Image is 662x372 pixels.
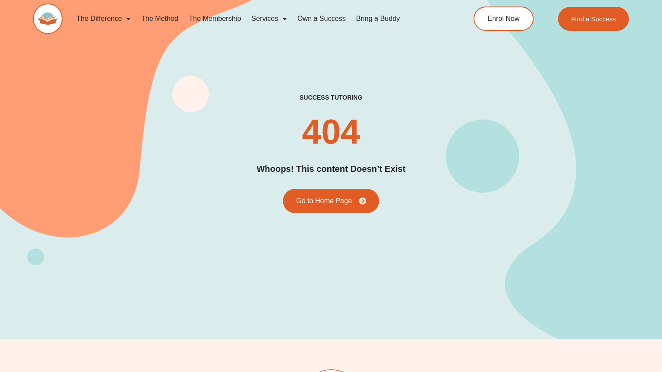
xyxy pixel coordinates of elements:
[71,9,440,29] nav: Menu
[571,16,616,22] span: Find a Success
[474,7,534,31] a: Enrol Now
[487,15,520,22] span: Enrol Now
[292,9,351,29] a: Own a Success
[246,9,292,29] a: Services
[136,9,183,29] a: The Method
[71,9,136,29] a: The Difference
[299,94,362,101] h2: success tutoring
[256,162,405,176] h2: Whoops! This content Doesn’t Exist
[351,9,405,29] a: Bring a Buddy
[296,198,352,204] span: Go to Home Page
[283,189,379,213] a: Go to Home Page
[302,114,360,149] h2: 404
[184,9,246,29] a: The Membership
[558,7,629,31] a: Find a Success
